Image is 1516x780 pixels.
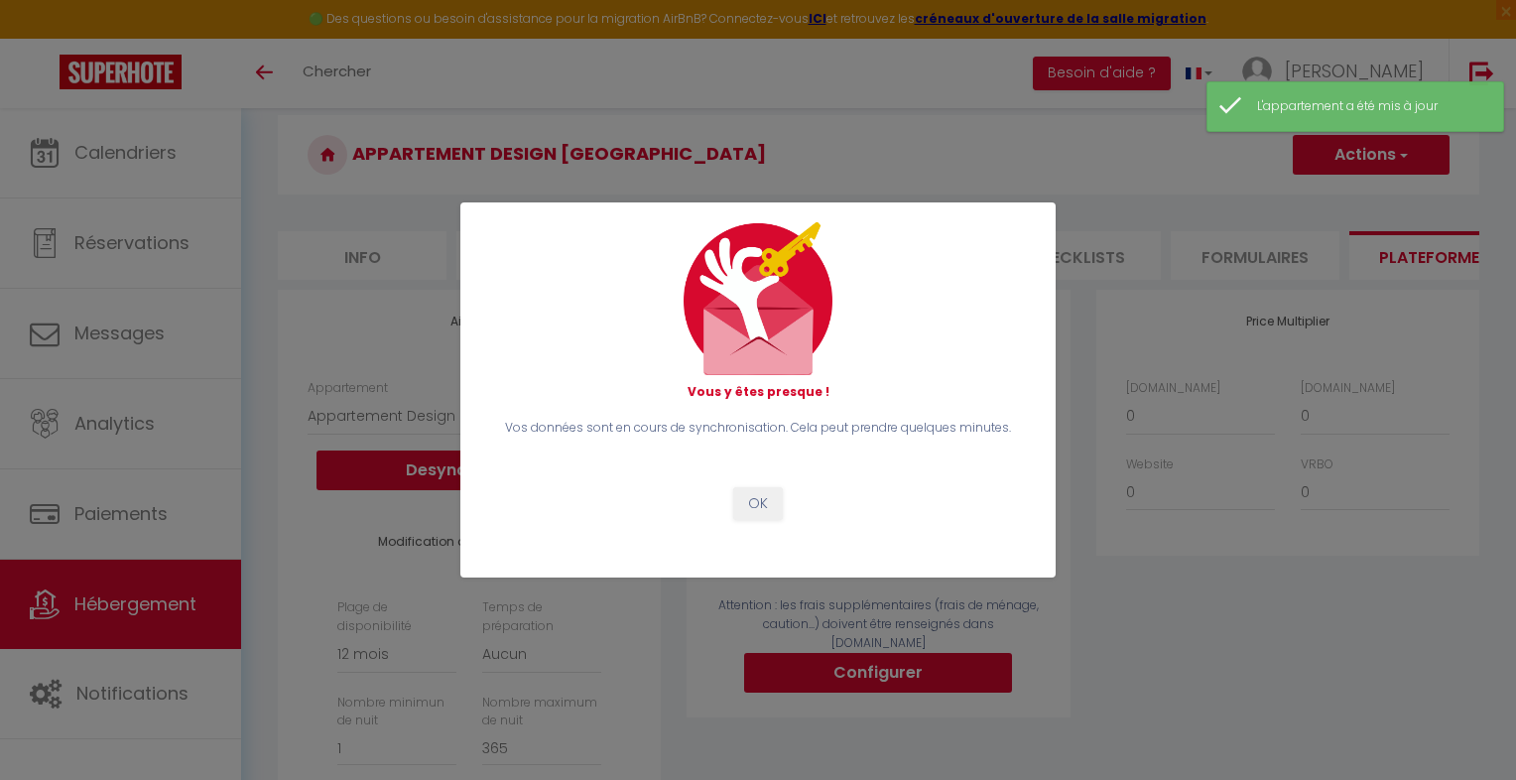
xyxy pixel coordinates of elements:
[733,487,783,521] button: OK
[1257,97,1483,116] div: L'appartement a été mis à jour
[500,419,1016,438] p: Vos données sont en cours de synchronisation. Cela peut prendre quelques minutes.
[16,8,75,67] button: Ouvrir le widget de chat LiveChat
[684,222,832,375] img: mail
[688,383,829,400] strong: Vous y êtes presque !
